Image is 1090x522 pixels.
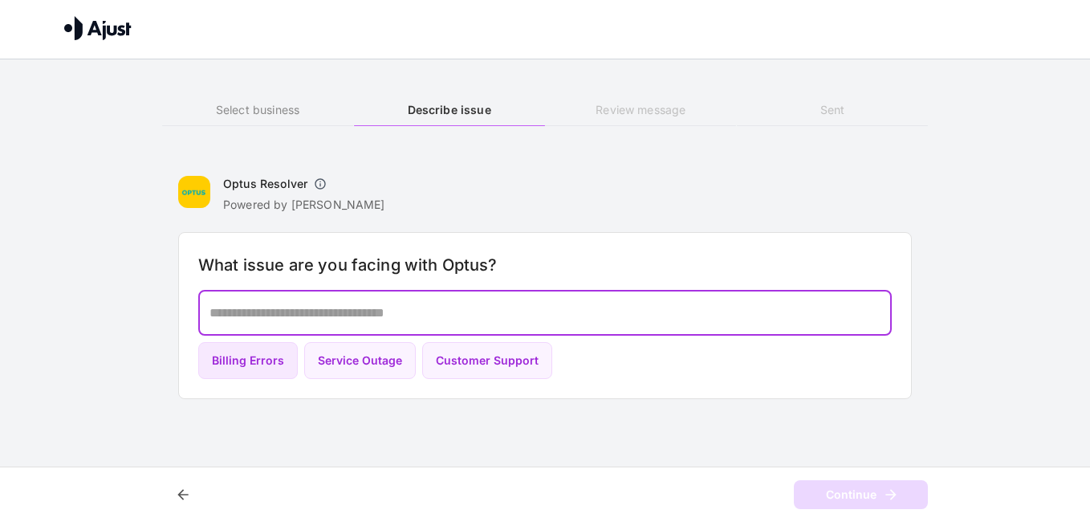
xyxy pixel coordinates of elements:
[223,176,307,192] h6: Optus Resolver
[198,252,892,278] h6: What issue are you facing with Optus?
[162,101,353,119] h6: Select business
[737,101,928,119] h6: Sent
[178,176,210,208] img: Optus
[545,101,736,119] h6: Review message
[198,342,298,380] button: Billing Errors
[64,16,132,40] img: Ajust
[223,197,385,213] p: Powered by [PERSON_NAME]
[354,101,545,119] h6: Describe issue
[422,342,552,380] button: Customer Support
[304,342,416,380] button: Service Outage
